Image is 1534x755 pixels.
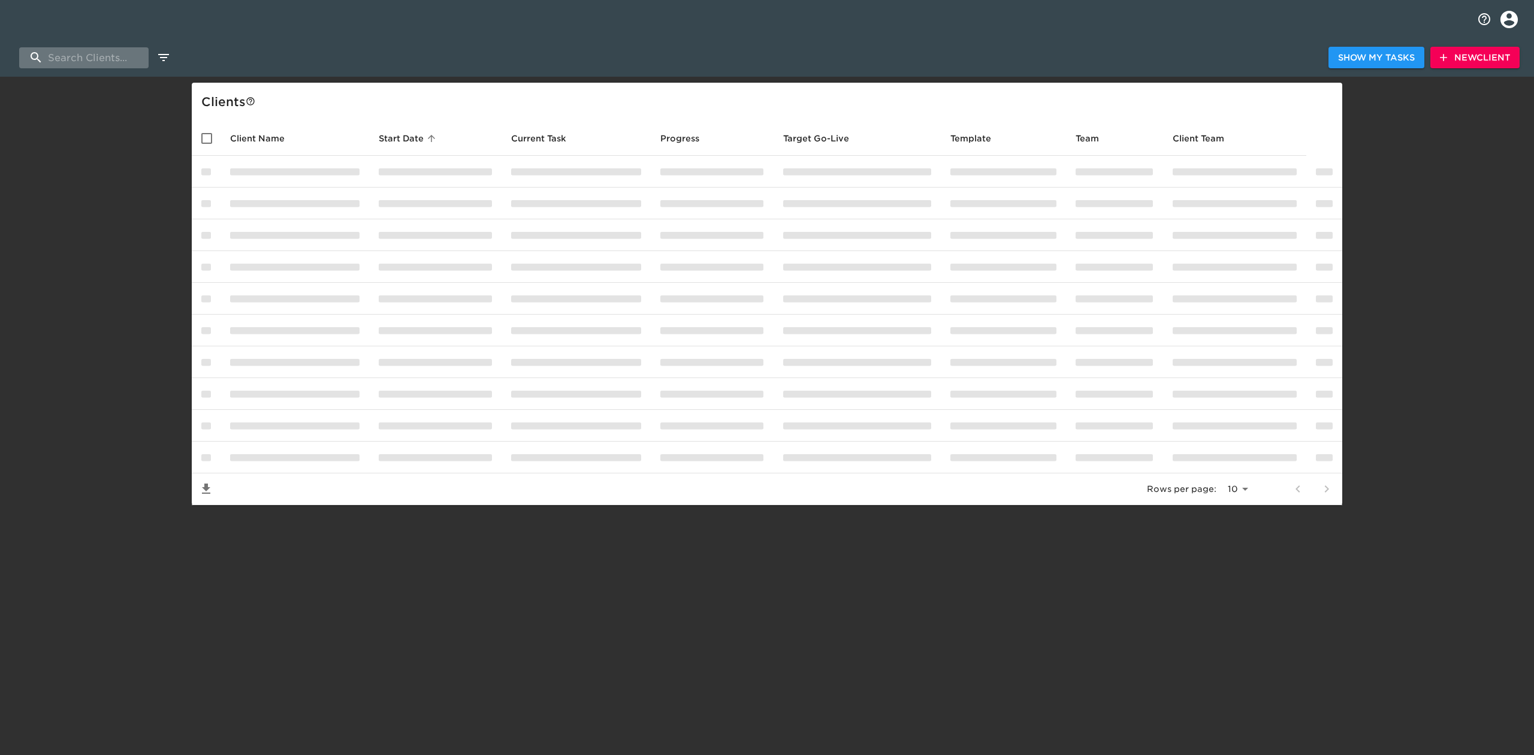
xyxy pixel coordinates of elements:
span: Current Task [511,131,582,146]
span: Target Go-Live [783,131,865,146]
input: search [19,47,149,68]
table: enhanced table [192,121,1342,505]
span: Show My Tasks [1338,50,1415,65]
span: New Client [1440,50,1510,65]
span: Progress [660,131,715,146]
span: Template [950,131,1007,146]
button: profile [1491,2,1527,37]
div: Client s [201,92,1337,111]
select: rows per page [1221,481,1252,499]
button: Show My Tasks [1328,47,1424,69]
button: NewClient [1430,47,1520,69]
span: Team [1076,131,1115,146]
span: Start Date [379,131,439,146]
span: This is the next Task in this Hub that should be completed [511,131,566,146]
button: edit [153,47,174,68]
span: Client Name [230,131,300,146]
button: Save List [192,475,221,503]
svg: This is a list of all of your clients and clients shared with you [246,96,255,106]
span: Calculated based on the start date and the duration of all Tasks contained in this Hub. [783,131,849,146]
p: Rows per page: [1147,483,1216,495]
span: Client Team [1173,131,1240,146]
button: notifications [1470,5,1499,34]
